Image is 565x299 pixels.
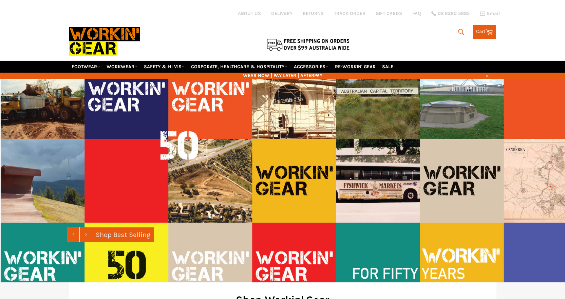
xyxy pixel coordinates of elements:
a: 02 6280 5885 [431,11,470,16]
a: Shop Best Selling [92,227,154,242]
a: CORPORATE, HEALTHCARE & HOSPITALITY [188,61,290,73]
img: Workin Gear leaders in Workwear, Safety Boots, PPE, Uniforms. Australia's No.1 in Workwear [69,22,140,60]
a: TRACK ORDER [334,10,365,17]
span: 02 6280 5885 [438,11,470,16]
a: FAQ [412,10,421,17]
a: Cart [473,25,496,39]
a: GIFT CARDS [376,10,402,17]
a: Email [480,11,500,16]
a: SALE [379,61,396,73]
span: Email [487,11,500,16]
a: SAFETY & HI VIS [141,61,187,73]
span: WEAR NOW | PAY LATER | AFTERPAY [69,72,496,79]
a: FOOTWEAR [69,61,103,73]
a: DELIVERY [271,10,293,17]
a: WORKWEAR [104,61,140,73]
a: RE-WORKIN' GEAR [332,61,378,73]
a: ABOUT US [238,10,261,17]
a: ACCESSORIES [291,61,331,73]
a: RETURNS [303,10,324,17]
img: Flat $9.95 shipping Australia wide [266,37,351,52]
